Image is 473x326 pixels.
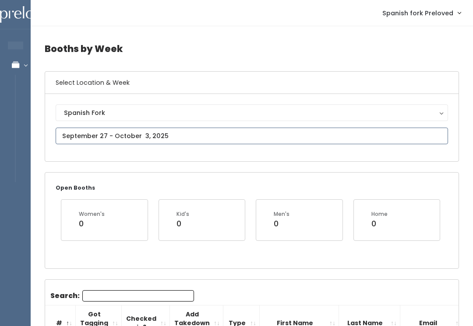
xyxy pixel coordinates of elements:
[374,3,469,22] a: Spanish fork Preloved
[382,8,453,18] span: Spanish fork Preloved
[45,72,459,94] h6: Select Location & Week
[56,184,95,191] small: Open Booths
[79,210,105,218] div: Women's
[82,290,194,302] input: Search:
[371,218,388,229] div: 0
[274,218,289,229] div: 0
[371,210,388,218] div: Home
[45,37,459,61] h4: Booths by Week
[56,128,448,144] input: September 27 - October 3, 2025
[50,290,194,302] label: Search:
[56,104,448,121] button: Spanish Fork
[64,108,440,118] div: Spanish Fork
[274,210,289,218] div: Men's
[176,218,189,229] div: 0
[79,218,105,229] div: 0
[176,210,189,218] div: Kid's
